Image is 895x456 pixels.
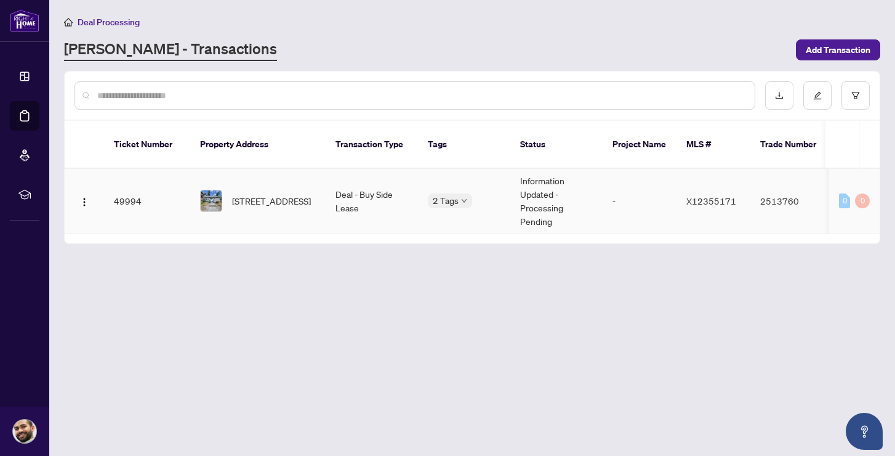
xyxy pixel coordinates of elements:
span: filter [851,91,860,100]
img: thumbnail-img [201,190,222,211]
th: Tags [418,121,510,169]
button: Open asap [846,413,883,450]
img: Profile Icon [13,420,36,443]
img: Logo [79,197,89,207]
span: Deal Processing [78,17,140,28]
span: Add Transaction [806,40,870,60]
button: Add Transaction [796,39,880,60]
th: Property Address [190,121,326,169]
td: Information Updated - Processing Pending [510,169,603,234]
div: 0 [839,193,850,208]
th: Status [510,121,603,169]
div: 0 [855,193,870,208]
span: 2 Tags [433,193,459,208]
th: MLS # [676,121,750,169]
td: 2513760 [750,169,837,234]
span: down [461,198,467,204]
th: Ticket Number [104,121,190,169]
span: edit [813,91,822,100]
span: [STREET_ADDRESS] [232,194,311,208]
th: Project Name [603,121,676,169]
span: download [775,91,784,100]
th: Transaction Type [326,121,418,169]
button: Logo [74,191,94,211]
td: 49994 [104,169,190,234]
td: Deal - Buy Side Lease [326,169,418,234]
span: home [64,18,73,26]
button: edit [803,81,832,110]
span: X12355171 [686,195,736,206]
th: Trade Number [750,121,837,169]
button: filter [841,81,870,110]
td: - [603,169,676,234]
img: logo [10,9,39,32]
button: download [765,81,793,110]
a: [PERSON_NAME] - Transactions [64,39,277,61]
